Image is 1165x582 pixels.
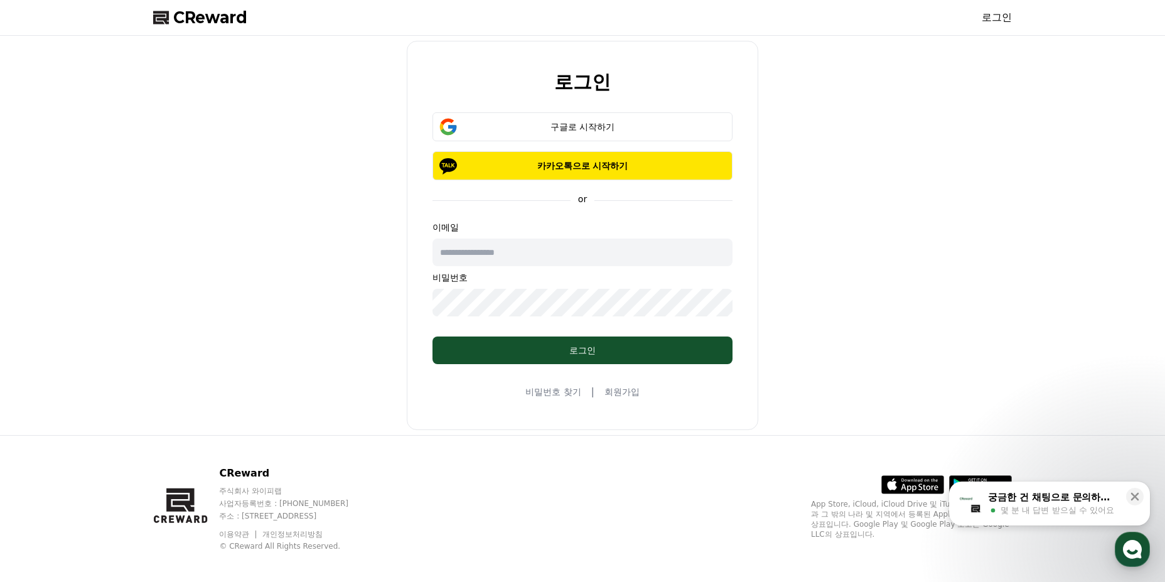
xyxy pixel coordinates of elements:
a: CReward [153,8,247,28]
a: 홈 [4,398,83,429]
h2: 로그인 [554,72,611,92]
p: © CReward All Rights Reserved. [219,541,372,551]
div: 구글로 시작하기 [451,121,714,133]
div: 로그인 [458,344,707,357]
span: 대화 [115,418,130,428]
a: 로그인 [982,10,1012,25]
p: or [571,193,594,205]
a: 개인정보처리방침 [262,530,323,539]
p: 이메일 [432,221,733,234]
p: 사업자등록번호 : [PHONE_NUMBER] [219,498,372,509]
span: CReward [173,8,247,28]
p: 카카오톡으로 시작하기 [451,159,714,172]
p: CReward [219,466,372,481]
span: 설정 [194,417,209,427]
a: 비밀번호 찾기 [525,385,581,398]
p: 주소 : [STREET_ADDRESS] [219,511,372,521]
button: 로그인 [432,337,733,364]
a: 이용약관 [219,530,259,539]
a: 설정 [162,398,241,429]
button: 구글로 시작하기 [432,112,733,141]
a: 회원가입 [604,385,640,398]
p: 주식회사 와이피랩 [219,486,372,496]
span: | [591,384,594,399]
a: 대화 [83,398,162,429]
p: 비밀번호 [432,271,733,284]
p: App Store, iCloud, iCloud Drive 및 iTunes Store는 미국과 그 밖의 나라 및 지역에서 등록된 Apple Inc.의 서비스 상표입니다. Goo... [811,499,1012,539]
button: 카카오톡으로 시작하기 [432,151,733,180]
span: 홈 [40,417,47,427]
